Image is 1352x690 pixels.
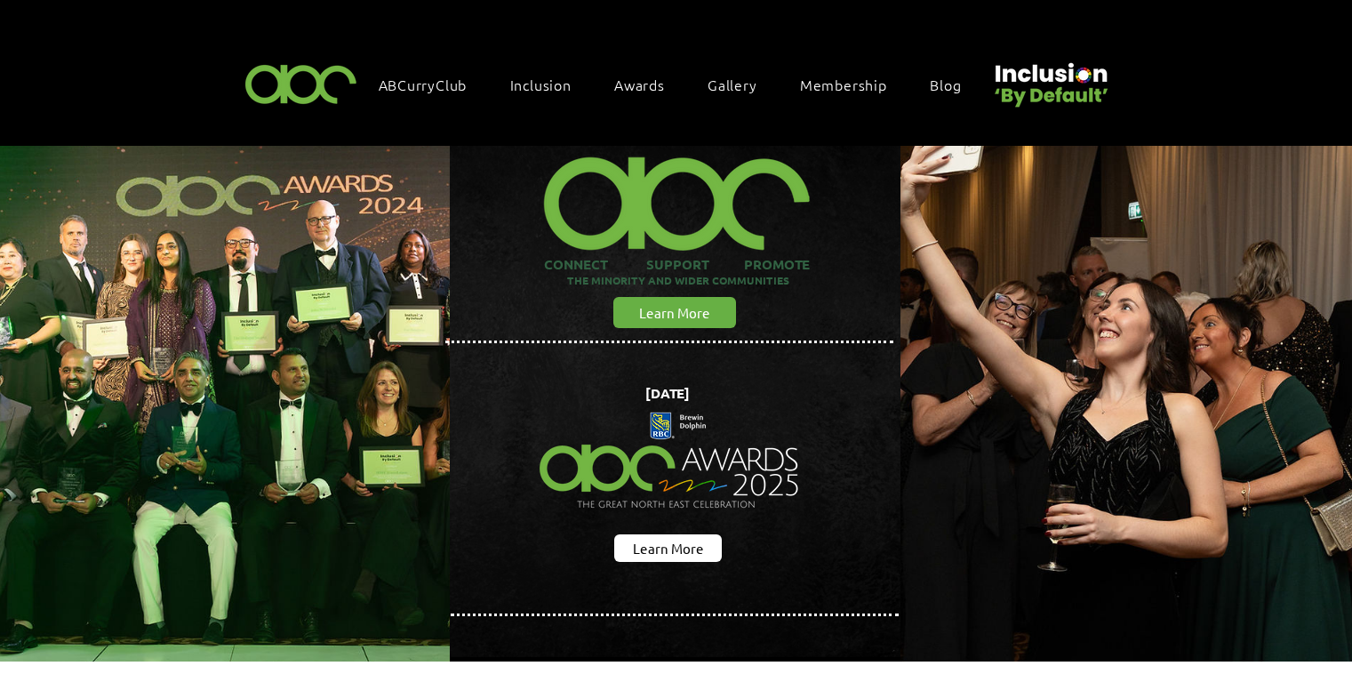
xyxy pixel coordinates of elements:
[791,66,914,103] a: Membership
[930,75,961,94] span: Blog
[605,66,692,103] div: Awards
[614,75,665,94] span: Awards
[633,539,704,558] span: Learn More
[544,255,810,273] span: CONNECT SUPPORT PROMOTE
[614,534,722,562] a: Learn More
[240,57,363,109] img: ABC-Logo-Blank-Background-01-01-2.png
[708,75,757,94] span: Gallery
[645,384,690,402] span: [DATE]
[988,48,1111,109] img: Untitled design (22).png
[639,303,710,322] span: Learn More
[567,273,789,287] span: THE MINORITY AND WIDER COMMUNITIES
[524,380,816,543] img: Northern Insights Double Pager Apr 2025.png
[800,75,887,94] span: Membership
[613,297,736,328] a: Learn More
[379,75,468,94] span: ABCurryClub
[510,75,572,94] span: Inclusion
[921,66,988,103] a: Blog
[501,66,598,103] div: Inclusion
[370,66,494,103] a: ABCurryClub
[534,134,819,255] img: ABC-Logo-Blank-Background-01-01-2_edited.png
[370,66,988,103] nav: Site
[699,66,784,103] a: Gallery
[450,146,900,657] img: abc background hero black.png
